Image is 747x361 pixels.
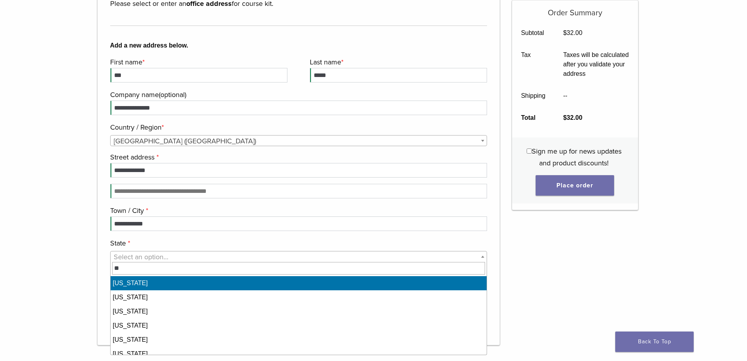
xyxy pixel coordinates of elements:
[111,347,487,361] li: [US_STATE]
[310,56,485,68] label: Last name
[512,22,554,44] th: Subtotal
[114,253,168,261] span: Select an option…
[110,121,485,133] label: Country / Region
[512,107,554,129] th: Total
[111,304,487,319] li: [US_STATE]
[111,333,487,347] li: [US_STATE]
[110,56,285,68] label: First name
[536,175,614,196] button: Place order
[512,0,638,18] h5: Order Summary
[527,148,532,154] input: Sign me up for news updates and product discounts!
[563,92,567,99] span: --
[110,135,487,146] span: Country / Region
[111,319,487,333] li: [US_STATE]
[563,114,582,121] bdi: 32.00
[563,29,567,36] span: $
[512,44,554,85] th: Tax
[615,332,694,352] a: Back To Top
[159,90,186,99] span: (optional)
[110,251,487,262] span: State
[563,29,582,36] bdi: 32.00
[110,205,485,216] label: Town / City
[111,290,487,304] li: [US_STATE]
[110,151,485,163] label: Street address
[512,85,554,107] th: Shipping
[110,237,485,249] label: State
[554,44,638,85] td: Taxes will be calculated after you validate your address
[532,147,622,167] span: Sign me up for news updates and product discounts!
[563,114,567,121] span: $
[111,276,487,290] li: [US_STATE]
[110,89,485,101] label: Company name
[111,136,487,147] span: United States (US)
[110,41,487,50] b: Add a new address below.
